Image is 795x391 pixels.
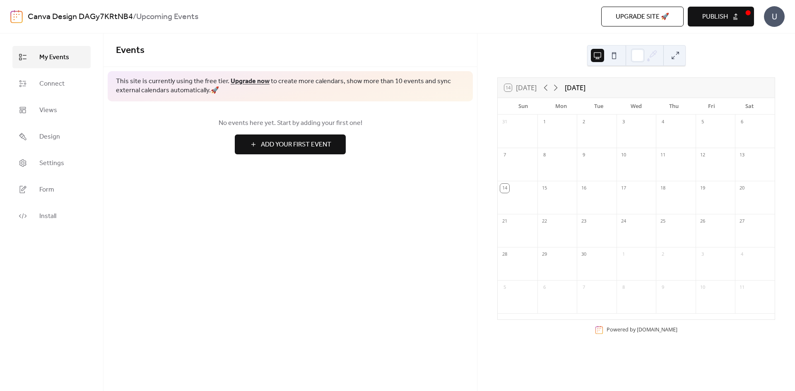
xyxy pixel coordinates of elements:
[737,151,747,160] div: 13
[116,41,145,60] span: Events
[619,184,628,193] div: 17
[658,217,667,226] div: 25
[737,118,747,127] div: 6
[565,83,585,93] div: [DATE]
[658,151,667,160] div: 11
[12,99,91,121] a: Views
[12,125,91,148] a: Design
[116,118,465,128] span: No events here yet. Start by adding your first one!
[500,217,509,226] div: 21
[579,283,588,292] div: 7
[39,106,57,115] span: Views
[619,217,628,226] div: 24
[601,7,684,26] button: Upgrade site 🚀
[698,118,707,127] div: 5
[39,158,64,168] span: Settings
[579,118,588,127] div: 2
[764,6,785,27] div: U
[116,134,465,154] a: Add Your First Event
[658,118,667,127] div: 4
[619,250,628,259] div: 1
[12,178,91,201] a: Form
[579,250,588,259] div: 30
[698,250,707,259] div: 3
[261,140,331,150] span: Add Your First Event
[39,132,60,142] span: Design
[231,75,270,88] a: Upgrade now
[500,118,509,127] div: 31
[658,283,667,292] div: 9
[540,250,549,259] div: 29
[12,72,91,95] a: Connect
[12,205,91,227] a: Install
[540,151,549,160] div: 8
[500,184,509,193] div: 14
[540,283,549,292] div: 6
[39,185,54,195] span: Form
[688,7,754,26] button: Publish
[698,151,707,160] div: 12
[619,283,628,292] div: 8
[500,151,509,160] div: 7
[10,10,23,23] img: logo
[737,184,747,193] div: 20
[698,184,707,193] div: 19
[693,98,730,115] div: Fri
[28,9,133,25] a: Canva Design DAGy7KRtNB4
[658,184,667,193] div: 18
[637,326,677,333] a: [DOMAIN_NAME]
[658,250,667,259] div: 2
[698,283,707,292] div: 10
[116,77,465,96] span: This site is currently using the free tier. to create more calendars, show more than 10 events an...
[730,98,768,115] div: Sat
[500,283,509,292] div: 5
[655,98,693,115] div: Thu
[504,98,542,115] div: Sun
[619,118,628,127] div: 3
[39,79,65,89] span: Connect
[235,134,346,154] button: Add Your First Event
[579,217,588,226] div: 23
[579,151,588,160] div: 9
[617,98,655,115] div: Wed
[12,152,91,174] a: Settings
[698,217,707,226] div: 26
[39,211,56,221] span: Install
[579,184,588,193] div: 16
[737,217,747,226] div: 27
[607,326,677,333] div: Powered by
[136,9,198,25] b: Upcoming Events
[542,98,580,115] div: Mon
[580,98,617,115] div: Tue
[619,151,628,160] div: 10
[540,184,549,193] div: 15
[540,118,549,127] div: 1
[702,12,728,22] span: Publish
[737,283,747,292] div: 11
[616,12,669,22] span: Upgrade site 🚀
[12,46,91,68] a: My Events
[540,217,549,226] div: 22
[133,9,136,25] b: /
[39,53,69,62] span: My Events
[737,250,747,259] div: 4
[500,250,509,259] div: 28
